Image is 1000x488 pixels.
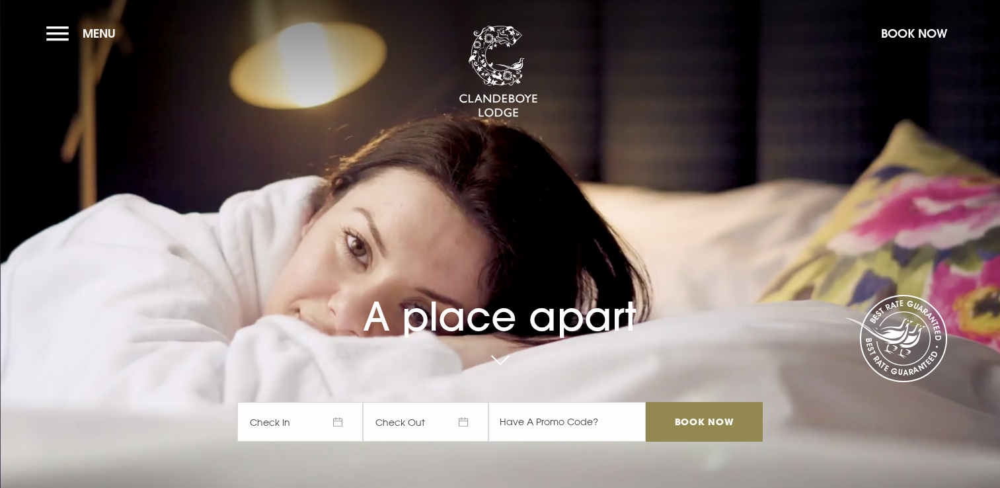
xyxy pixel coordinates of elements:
[237,402,363,442] span: Check In
[363,402,488,442] span: Check Out
[646,402,762,442] input: Book Now
[459,26,538,118] img: Clandeboye Lodge
[874,19,954,48] button: Book Now
[83,26,116,41] span: Menu
[237,263,762,340] h1: A place apart
[488,402,646,442] input: Have A Promo Code?
[46,19,122,48] button: Menu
